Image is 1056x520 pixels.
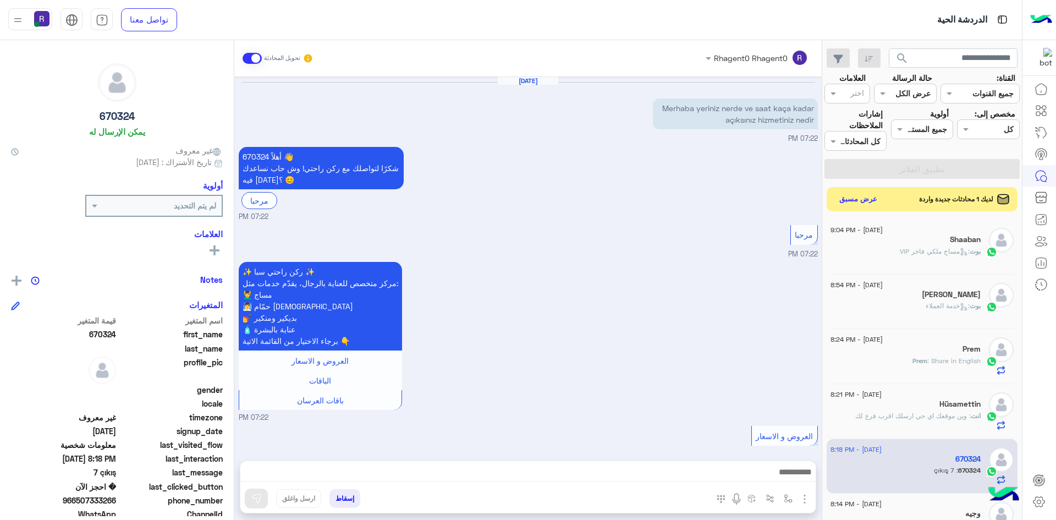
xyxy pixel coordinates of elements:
[118,425,223,437] span: signup_date
[788,250,818,258] span: 07:22 PM
[11,467,116,478] span: 7 çıkış
[11,329,116,340] span: 670324
[900,247,970,255] span: : مساج ملكي فاخر VIP
[989,283,1014,308] img: defaultAdmin.png
[986,302,997,313] img: WhatsApp
[11,481,116,492] span: � احجز الآن
[239,212,268,222] span: 07:22 PM
[975,108,1015,119] label: مخصص إلى:
[950,235,981,244] h5: Shaaban
[934,466,958,474] span: 7 çıkış
[251,493,262,504] img: send message
[118,467,223,478] span: last_message
[930,108,949,119] label: أولوية
[955,455,981,464] h5: 670324
[839,72,866,84] label: العلامات
[239,413,268,423] span: 07:22 PM
[831,445,882,455] span: [DATE] - 8:18 PM
[297,396,344,405] span: باقات العرسان
[986,356,997,367] img: WhatsApp
[892,72,932,84] label: حالة الرسالة
[118,329,223,340] span: first_name
[11,384,116,396] span: null
[118,439,223,451] span: last_visited_flow
[329,489,360,508] button: إسقاط
[11,453,116,464] span: 2025-08-10T17:18:17.662Z
[730,492,743,506] img: send voice note
[34,11,50,26] img: userImage
[121,8,177,31] a: تواصل معنا
[831,335,883,344] span: [DATE] - 8:24 PM
[889,48,916,72] button: search
[831,280,883,290] span: [DATE] - 8:54 PM
[175,145,223,156] span: غير معروف
[986,247,997,258] img: WhatsApp
[788,134,818,143] span: 07:22 PM
[831,499,882,509] span: [DATE] - 8:14 PM
[970,302,981,310] span: بوت
[118,495,223,506] span: phone_number
[1030,8,1052,31] img: Logo
[189,300,223,310] h6: المتغيرات
[136,156,212,168] span: تاريخ الأشتراك : [DATE]
[855,412,971,420] span: وين موقعك اي حي ارسلك اقرب فرع لك
[264,54,300,63] small: تحويل المحادثة
[965,509,981,518] h5: وجيه
[989,228,1014,253] img: defaultAdmin.png
[895,52,909,65] span: search
[11,439,116,451] span: معلومات شخصية
[118,384,223,396] span: gender
[31,276,40,285] img: notes
[986,411,997,422] img: WhatsApp
[850,87,866,101] div: اختر
[11,398,116,409] span: null
[835,191,882,207] button: عرض مسبق
[96,14,108,26] img: tab
[653,98,818,129] p: 10/8/2025, 7:22 PM
[958,466,981,474] span: 670324
[118,343,223,354] span: last_name
[12,276,21,286] img: add
[756,431,813,441] span: العروض و الاسعار
[939,399,981,409] h5: Hüsamettin
[498,77,558,85] h6: [DATE]
[118,412,223,423] span: timezone
[11,13,25,27] img: profile
[118,398,223,409] span: locale
[798,492,811,506] img: send attachment
[989,337,1014,362] img: defaultAdmin.png
[989,447,1014,472] img: defaultAdmin.png
[824,159,1020,179] button: تطبيق الفلاتر
[997,72,1015,84] label: القناة:
[118,508,223,520] span: ChannelId
[963,344,981,354] h5: Prem
[11,315,116,326] span: قيمة المتغير
[11,495,116,506] span: 966507333266
[118,481,223,492] span: last_clicked_button
[985,476,1023,514] img: hulul-logo.png
[203,180,223,190] h6: أولوية
[309,376,331,385] span: الباقات
[926,302,970,310] span: : خدمة العملاء
[831,390,882,399] span: [DATE] - 8:21 PM
[11,229,223,239] h6: العلامات
[291,356,349,365] span: العروض و الاسعار
[118,357,223,382] span: profile_pic
[996,13,1009,26] img: tab
[761,489,779,507] button: Trigger scenario
[89,127,145,136] h6: يمكن الإرسال له
[1032,48,1052,68] img: 322853014244696
[824,108,883,132] label: إشارات الملاحظات
[11,425,116,437] span: 2025-08-10T16:21:43.207Z
[118,453,223,464] span: last_interaction
[89,357,116,384] img: defaultAdmin.png
[743,489,761,507] button: create order
[927,357,981,365] span: Share in English
[11,412,116,423] span: غير معروف
[766,494,774,503] img: Trigger scenario
[239,147,404,189] p: 10/8/2025, 7:22 PM
[989,392,1014,417] img: defaultAdmin.png
[717,495,725,503] img: make a call
[970,247,981,255] span: بوت
[241,192,277,209] div: مرحبا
